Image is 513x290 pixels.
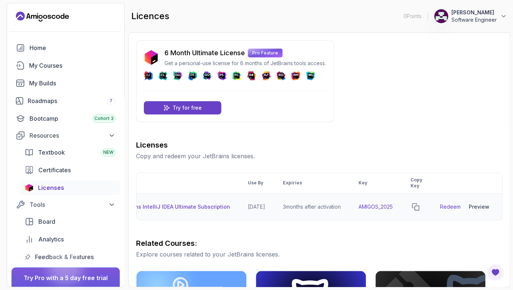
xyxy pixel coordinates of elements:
a: bootcamp [11,111,120,126]
p: Pro Feature [248,49,283,57]
div: Home [30,43,115,52]
h3: Related Courses: [136,238,502,248]
a: Try for free [144,101,221,114]
div: Roadmaps [28,96,115,105]
p: Get a personal-use license for 6 months of JetBrains tools access. [164,60,326,67]
a: courses [11,58,120,73]
div: My Builds [29,79,115,88]
a: analytics [20,232,120,247]
p: 3 Months IntelliJ IDEA Ultimate Subscription [117,203,230,211]
h3: Licenses [136,140,502,150]
button: Resources [11,129,120,142]
a: roadmaps [11,93,120,108]
a: certificates [20,163,120,177]
a: licenses [20,180,120,195]
button: Tools [11,198,120,211]
th: Key [350,173,402,194]
p: Copy and redeem your JetBrains licenses. [136,152,502,160]
img: jetbrains icon [144,50,159,65]
th: Product [96,173,239,194]
span: 7 [110,98,112,104]
a: textbook [20,145,120,160]
th: Use By [239,173,274,194]
p: 0 Points [403,13,422,20]
td: [DATE] [239,194,274,220]
button: copy-button [410,202,421,212]
span: Textbook [38,148,65,157]
a: board [20,214,120,229]
td: 3 months after activation [274,194,350,220]
th: Copy Key [402,173,431,194]
img: jetbrains icon [25,184,34,191]
p: [PERSON_NAME] [451,9,497,16]
span: Licenses [38,183,64,192]
button: user profile image[PERSON_NAME]Software Engineer [434,9,507,24]
button: Open Feedback Button [486,264,504,281]
span: Feedback & Features [35,252,94,261]
td: AMIGOS_2025 [350,194,402,220]
p: Software Engineer [451,16,497,24]
span: Cohort 3 [94,116,114,121]
div: Tools [30,200,115,209]
p: Explore courses related to your JetBrains licenses. [136,250,502,259]
a: feedback [20,250,120,264]
th: Expiries [274,173,350,194]
div: Resources [30,131,115,140]
span: Board [38,217,55,226]
span: Certificates [38,166,71,174]
a: Landing page [16,11,69,22]
span: Analytics [38,235,64,244]
h2: licences [131,10,169,22]
span: NEW [103,149,114,155]
div: My Courses [29,61,115,70]
div: Bootcamp [30,114,115,123]
div: Preview [469,203,489,211]
button: Preview [465,199,493,214]
img: user profile image [434,9,448,23]
a: Redeem [440,203,461,211]
p: Try for free [173,104,202,112]
p: 6 Month Ultimate License [164,48,245,58]
a: builds [11,76,120,91]
a: home [11,40,120,55]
